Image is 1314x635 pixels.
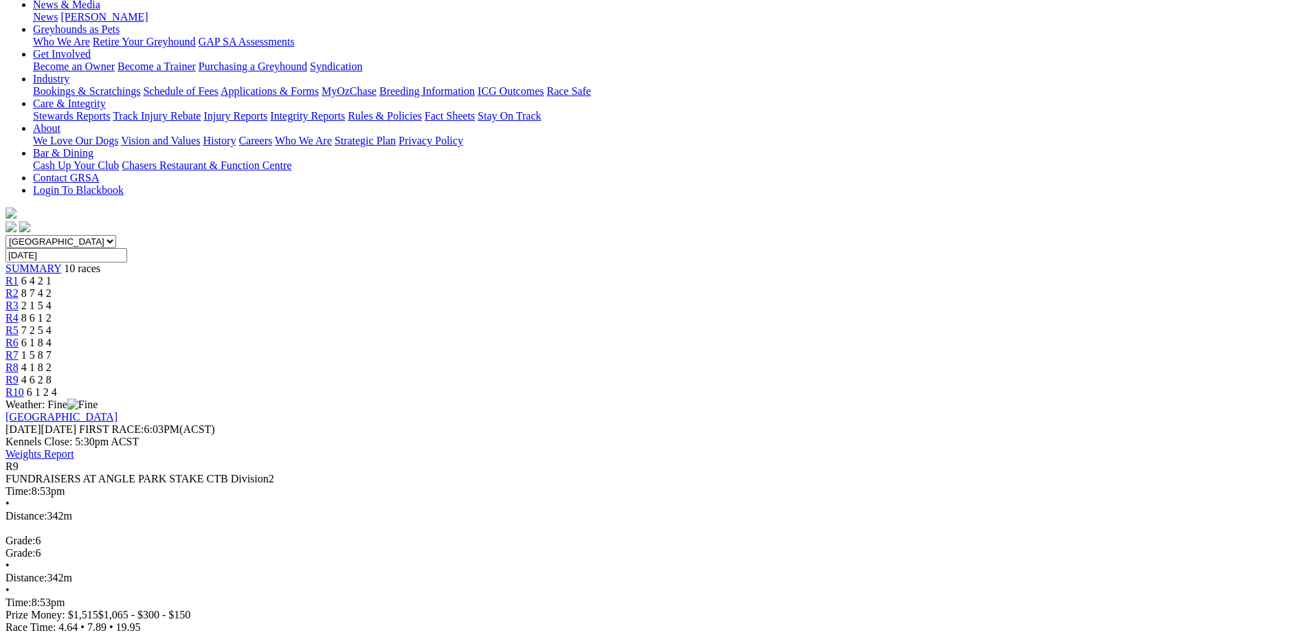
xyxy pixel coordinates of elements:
[379,85,475,97] a: Breeding Information
[79,423,215,435] span: 6:03PM(ACST)
[478,110,541,122] a: Stay On Track
[19,221,30,232] img: twitter.svg
[118,60,196,72] a: Become a Trainer
[5,535,36,546] span: Grade:
[5,221,16,232] img: facebook.svg
[546,85,590,97] a: Race Safe
[5,460,19,472] span: R9
[5,423,76,435] span: [DATE]
[5,423,41,435] span: [DATE]
[5,609,1298,621] div: Prize Money: $1,515
[5,510,47,522] span: Distance:
[5,473,1298,485] div: FUNDRAISERS AT ANGLE PARK STAKE CTB Division2
[5,361,19,373] a: R8
[33,147,93,159] a: Bar & Dining
[425,110,475,122] a: Fact Sheets
[275,135,332,146] a: Who We Are
[348,110,422,122] a: Rules & Policies
[5,510,1298,522] div: 342m
[33,48,91,60] a: Get Involved
[64,263,100,274] span: 10 races
[27,386,57,398] span: 6 1 2 4
[322,85,377,97] a: MyOzChase
[5,374,19,386] a: R9
[122,159,291,171] a: Chasers Restaurant & Function Centre
[5,300,19,311] a: R3
[5,584,10,596] span: •
[221,85,319,97] a: Applications & Forms
[33,11,1298,23] div: News & Media
[5,436,1298,448] div: Kennels Close: 5:30pm ACST
[199,60,307,72] a: Purchasing a Greyhound
[5,324,19,336] a: R5
[33,159,1298,172] div: Bar & Dining
[5,287,19,299] a: R2
[33,135,118,146] a: We Love Our Dogs
[21,337,52,348] span: 6 1 8 4
[5,337,19,348] a: R6
[5,498,10,509] span: •
[33,98,106,109] a: Care & Integrity
[33,60,115,72] a: Become an Owner
[5,312,19,324] a: R4
[33,135,1298,147] div: About
[5,572,47,583] span: Distance:
[33,23,120,35] a: Greyhounds as Pets
[5,208,16,219] img: logo-grsa-white.png
[5,275,19,287] a: R1
[21,349,52,361] span: 1 5 8 7
[5,248,127,263] input: Select date
[33,110,1298,122] div: Care & Integrity
[121,135,200,146] a: Vision and Values
[21,300,52,311] span: 2 1 5 4
[5,535,1298,547] div: 6
[33,36,1298,48] div: Greyhounds as Pets
[79,423,144,435] span: FIRST RACE:
[478,85,544,97] a: ICG Outcomes
[5,559,10,571] span: •
[203,110,267,122] a: Injury Reports
[5,485,1298,498] div: 8:53pm
[5,485,32,497] span: Time:
[399,135,463,146] a: Privacy Policy
[5,386,24,398] a: R10
[5,411,118,423] a: [GEOGRAPHIC_DATA]
[5,349,19,361] a: R7
[33,110,110,122] a: Stewards Reports
[33,172,99,183] a: Contact GRSA
[5,572,1298,584] div: 342m
[33,122,60,134] a: About
[270,110,345,122] a: Integrity Reports
[67,399,98,411] img: Fine
[58,621,78,633] span: 4.64
[33,159,119,171] a: Cash Up Your Club
[335,135,396,146] a: Strategic Plan
[116,621,141,633] span: 19.95
[33,85,1298,98] div: Industry
[5,399,98,410] span: Weather: Fine
[33,73,69,85] a: Industry
[21,324,52,336] span: 7 2 5 4
[199,36,295,47] a: GAP SA Assessments
[33,11,58,23] a: News
[98,609,191,621] span: $1,065 - $300 - $150
[21,275,52,287] span: 6 4 2 1
[21,361,52,373] span: 4 1 8 2
[5,263,61,274] a: SUMMARY
[5,547,36,559] span: Grade:
[80,621,85,633] span: •
[109,621,113,633] span: •
[93,36,196,47] a: Retire Your Greyhound
[238,135,272,146] a: Careers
